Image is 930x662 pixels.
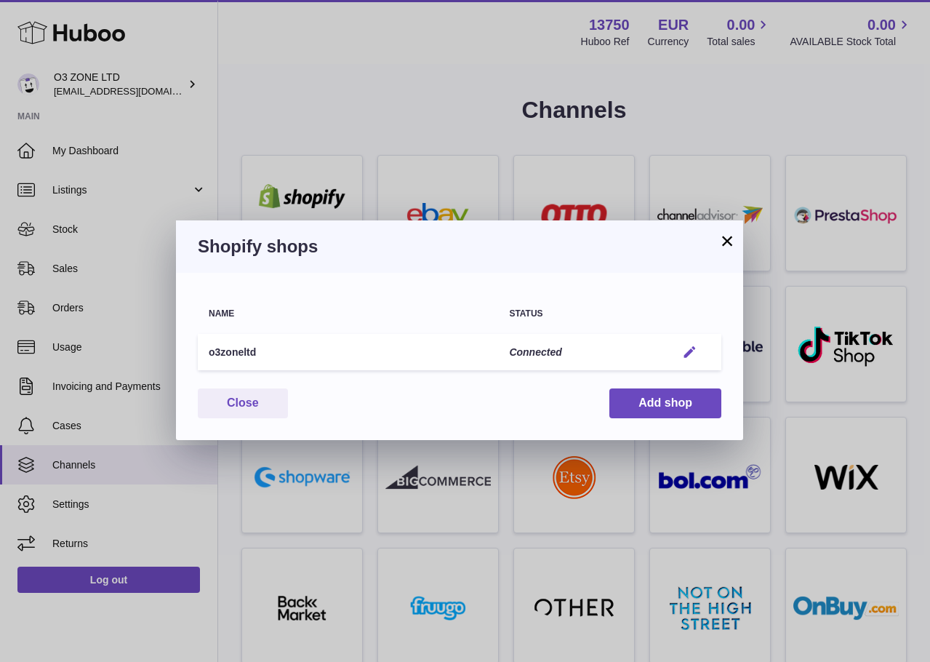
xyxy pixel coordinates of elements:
[718,232,736,250] button: ×
[509,309,654,319] div: Status
[209,309,487,319] div: Name
[198,334,498,371] td: o3zoneltd
[198,235,721,258] h3: Shopify shops
[198,388,288,418] button: Close
[609,388,721,418] button: Add shop
[498,334,665,371] td: Connected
